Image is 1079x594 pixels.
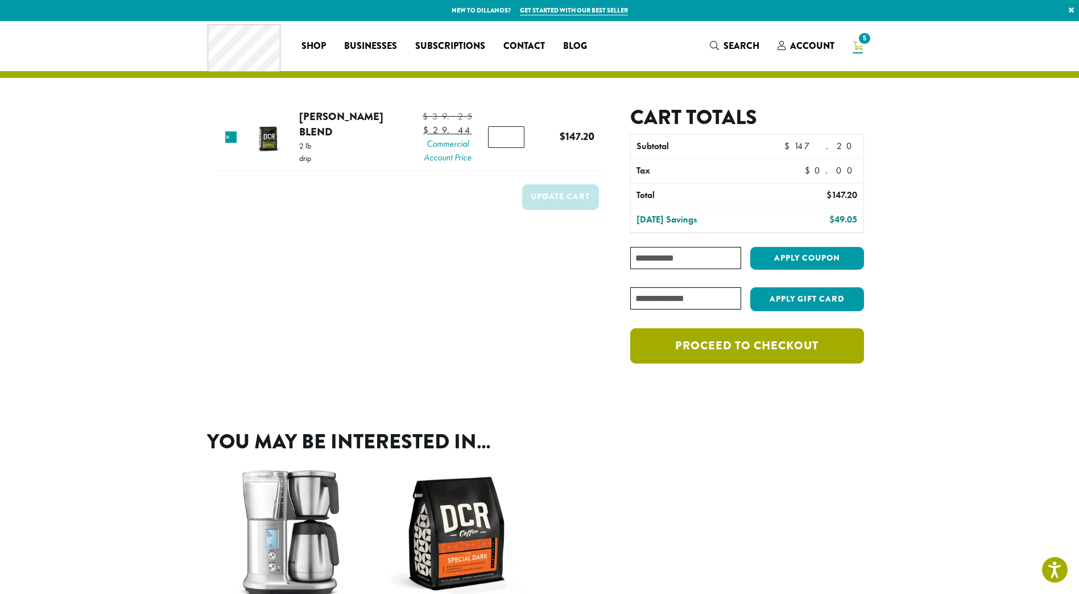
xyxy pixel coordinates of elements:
[423,137,472,164] span: Commercial Account Price
[299,109,383,140] a: [PERSON_NAME] Blend
[225,131,237,143] a: Remove this item
[249,119,286,156] img: Howie's Blend
[423,110,472,122] bdi: 39.25
[857,31,872,46] span: 5
[292,37,335,55] a: Shop
[563,39,587,53] span: Blog
[630,105,863,130] h2: Cart totals
[423,124,433,136] span: $
[805,164,858,176] bdi: 0.00
[522,184,599,210] button: Update cart
[631,135,770,159] th: Subtotal
[826,189,857,201] bdi: 147.20
[784,140,794,152] span: $
[299,142,311,150] p: 2 lb
[207,430,873,454] h2: You may be interested in…
[560,129,565,144] span: $
[301,39,326,53] span: Shop
[520,6,628,15] a: Get started with our best seller
[701,36,768,55] a: Search
[829,213,857,225] bdi: 49.05
[631,159,795,183] th: Tax
[750,287,864,311] button: Apply Gift Card
[415,39,485,53] span: Subscriptions
[344,39,397,53] span: Businesses
[631,184,770,208] th: Total
[630,328,863,364] a: Proceed to checkout
[503,39,545,53] span: Contact
[826,189,832,201] span: $
[790,39,834,52] span: Account
[423,124,472,136] bdi: 29.44
[299,154,311,162] p: drip
[750,247,864,270] button: Apply coupon
[560,129,594,144] bdi: 147.20
[724,39,759,52] span: Search
[631,208,770,232] th: [DATE] Savings
[488,126,524,148] input: Product quantity
[423,110,432,122] span: $
[805,164,815,176] span: $
[829,213,834,225] span: $
[784,140,857,152] bdi: 147.20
